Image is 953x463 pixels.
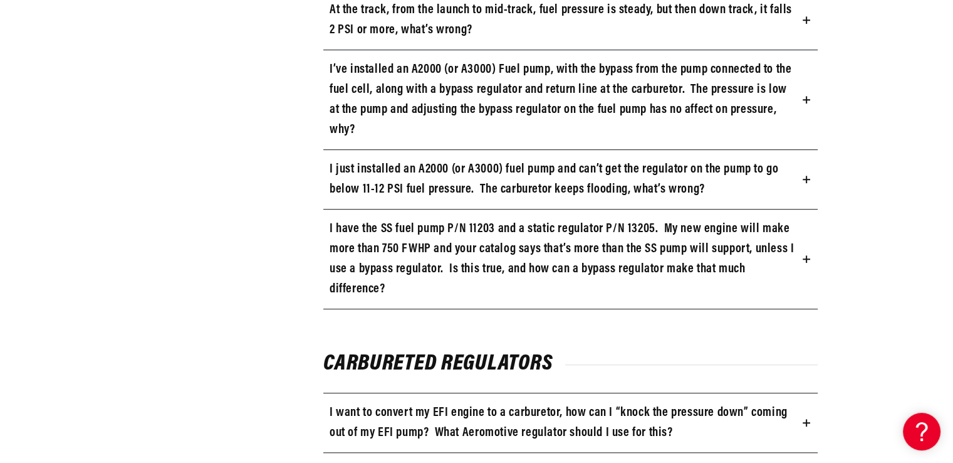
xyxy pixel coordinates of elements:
h3: I want to convert my EFI engine to a carburetor, how can I “knock the pressure down” coming out o... [330,403,798,443]
h3: I have the SS fuel pump P/N 11203 and a static regulator P/N 13205. My new engine will make more ... [330,219,798,299]
summary: I have the SS fuel pump P/N 11203 and a static regulator P/N 13205. My new engine will make more ... [323,210,818,309]
summary: I just installed an A2000 (or A3000) fuel pump and can’t get the regulator on the pump to go belo... [323,150,818,209]
span: Carbureted Regulators [323,353,565,375]
summary: I want to convert my EFI engine to a carburetor, how can I “knock the pressure down” coming out o... [323,393,818,452]
h3: I’ve installed an A2000 (or A3000) Fuel pump, with the bypass from the pump connected to the fuel... [330,60,798,140]
summary: I’ve installed an A2000 (or A3000) Fuel pump, with the bypass from the pump connected to the fuel... [323,50,818,149]
h3: I just installed an A2000 (or A3000) fuel pump and can’t get the regulator on the pump to go belo... [330,159,798,200]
